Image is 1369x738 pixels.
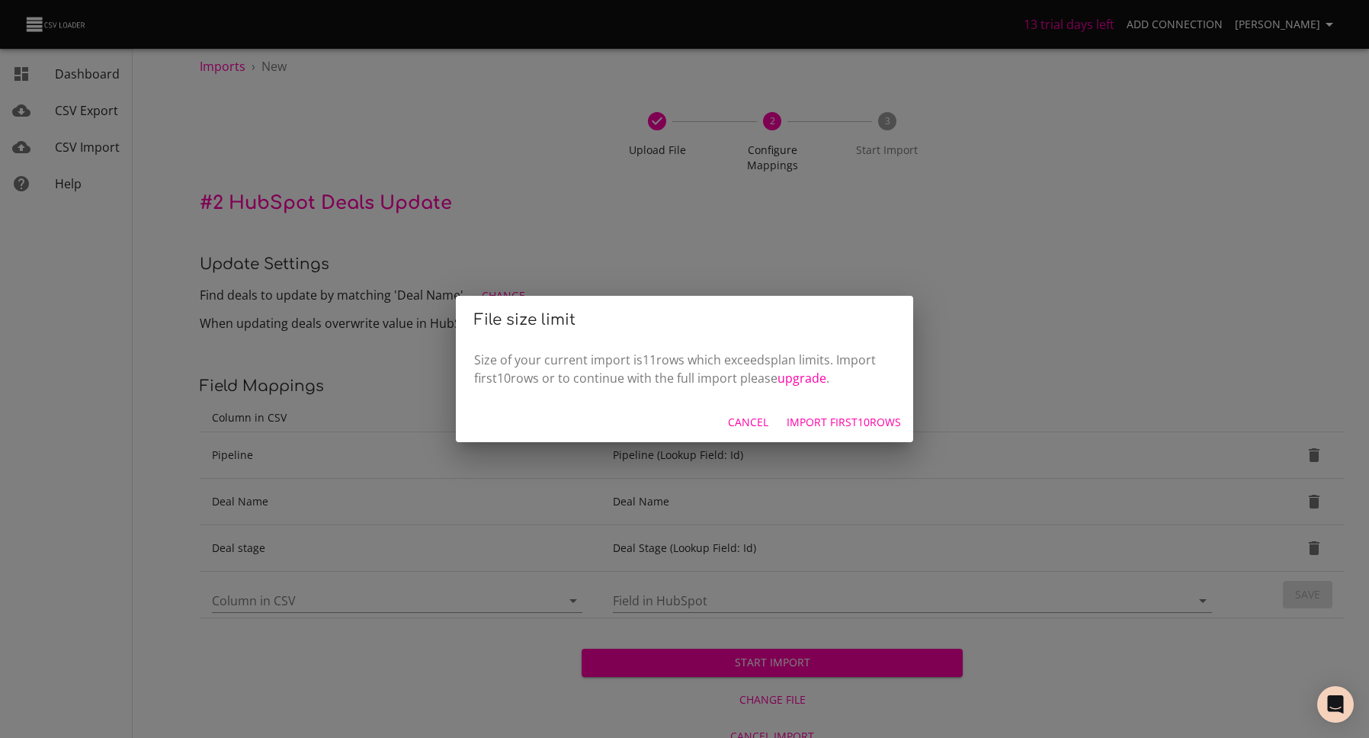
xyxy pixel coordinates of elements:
span: Cancel [728,413,768,432]
button: Cancel [722,409,774,437]
button: Import first10rows [781,409,907,437]
span: Import first 10 rows [787,413,901,432]
a: upgrade [777,370,826,387]
h2: File size limit [474,308,895,332]
p: Size of your current import is 11 rows which exceeds plan limits. Import first 10 rows or to cont... [474,351,895,387]
div: Open Intercom Messenger [1317,686,1354,723]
